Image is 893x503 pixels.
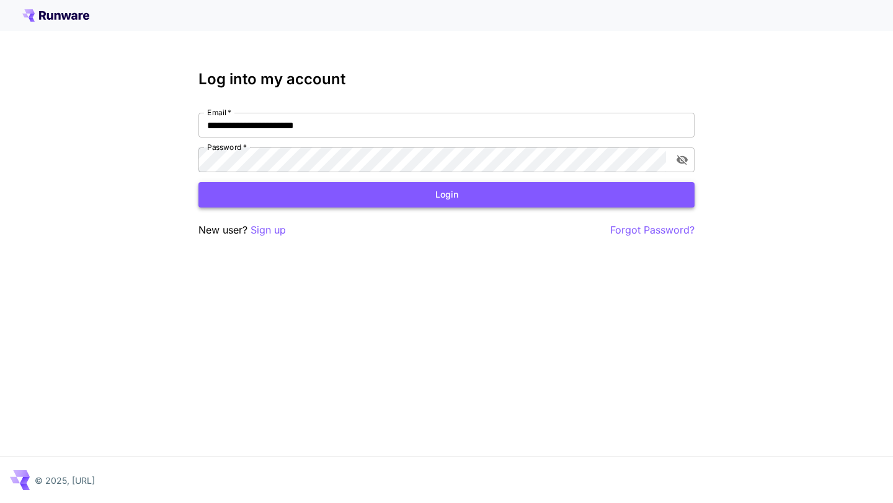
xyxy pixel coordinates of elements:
button: Login [198,182,695,208]
h3: Log into my account [198,71,695,88]
button: Forgot Password? [610,222,695,238]
p: New user? [198,222,286,238]
label: Password [207,142,247,152]
button: toggle password visibility [671,149,693,171]
label: Email [207,107,231,118]
button: Sign up [251,222,286,238]
p: © 2025, [URL] [35,474,95,487]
